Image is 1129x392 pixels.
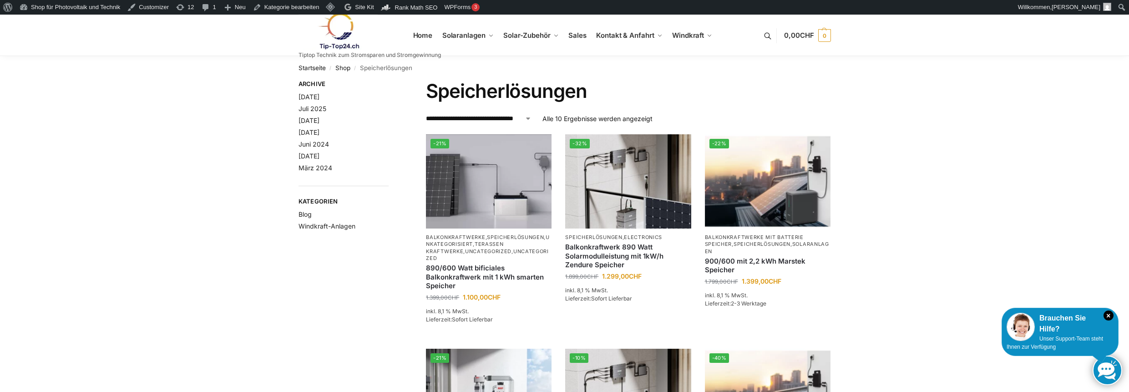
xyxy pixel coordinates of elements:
[488,293,501,301] span: CHF
[1007,313,1035,341] img: Customer service
[426,241,503,254] a: Terassen Kraftwerke
[299,13,378,50] img: Solaranlagen, Speicheranlagen und Energiesparprodukte
[565,134,691,229] a: -32%Balkonkraftwerk 890 Watt Solarmodulleistung mit 1kW/h Zendure Speicher
[602,272,642,280] bdi: 1.299,00
[299,128,319,136] a: [DATE]
[1007,313,1114,335] div: Brauchen Sie Hilfe?
[465,248,511,255] a: Uncategorized
[705,134,830,229] img: Balkonkraftwerk mit Marstek Speicher
[299,93,319,101] a: [DATE]
[426,307,552,316] p: inkl. 8,1 % MwSt.
[668,15,716,56] a: Windkraft
[769,277,781,285] span: CHF
[565,234,622,240] a: Speicherlösungen
[784,31,814,40] span: 0,00
[448,294,459,301] span: CHF
[705,300,766,307] span: Lieferzeit:
[395,4,438,11] span: Rank Math SEO
[426,134,552,229] a: -21%ASE 1000 Batteriespeicher
[442,31,486,40] span: Solaranlagen
[389,80,394,90] button: Close filters
[299,152,319,160] a: [DATE]
[592,15,666,56] a: Kontakt & Anfahrt
[596,31,654,40] span: Kontakt & Anfahrt
[299,56,831,80] nav: Breadcrumb
[565,273,598,280] bdi: 1.899,00
[426,114,532,123] select: Shop-Reihenfolge
[350,65,360,72] span: /
[355,4,374,10] span: Site Kit
[731,300,766,307] span: 2-3 Werktage
[463,293,501,301] bdi: 1.100,00
[672,31,704,40] span: Windkraft
[568,31,587,40] span: Sales
[565,15,590,56] a: Sales
[426,264,552,290] a: 890/600 Watt bificiales Balkonkraftwerk mit 1 kWh smarten Speicher
[299,105,326,112] a: Juli 2025
[426,80,830,102] h1: Speicherlösungen
[742,277,781,285] bdi: 1.399,00
[727,278,738,285] span: CHF
[426,234,550,247] a: Unkategorisiert
[426,316,493,323] span: Lieferzeit:
[500,15,562,56] a: Solar-Zubehör
[705,291,830,300] p: inkl. 8,1 % MwSt.
[818,29,831,42] span: 0
[326,65,335,72] span: /
[565,243,691,270] a: Balkonkraftwerk 890 Watt Solarmodulleistung mit 1kW/h Zendure Speicher
[426,294,459,301] bdi: 1.399,00
[705,134,830,229] a: -22%Balkonkraftwerk mit Marstek Speicher
[1052,4,1100,10] span: [PERSON_NAME]
[299,197,389,206] span: Kategorien
[426,134,552,229] img: ASE 1000 Batteriespeicher
[299,117,319,124] a: [DATE]
[1104,311,1114,321] i: Schließen
[299,210,312,218] a: Blog
[452,316,493,323] span: Sofort Lieferbar
[438,15,497,56] a: Solaranlagen
[542,114,653,123] p: Alle 10 Ergebnisse werden angezeigt
[299,64,326,71] a: Startseite
[705,234,830,255] p: , ,
[629,272,642,280] span: CHF
[587,273,598,280] span: CHF
[800,31,814,40] span: CHF
[335,64,350,71] a: Shop
[1007,336,1103,350] span: Unser Support-Team steht Ihnen zur Verfügung
[591,295,632,302] span: Sofort Lieferbar
[784,22,830,49] a: 0,00CHF 0
[426,234,552,262] p: , , , , ,
[624,234,662,240] a: Electronics
[471,3,480,11] div: 3
[565,134,691,229] img: Balkonkraftwerk 890 Watt Solarmodulleistung mit 1kW/h Zendure Speicher
[734,241,790,247] a: Speicherlösungen
[565,295,632,302] span: Lieferzeit:
[705,234,804,247] a: Balkonkraftwerke mit Batterie Speicher
[299,52,441,58] p: Tiptop Technik zum Stromsparen und Stromgewinnung
[426,234,485,240] a: Balkonkraftwerke
[784,15,830,57] nav: Cart contents
[487,234,544,240] a: Speicherlösungen
[705,257,830,275] a: 900/600 mit 2,2 kWh Marstek Speicher
[1103,3,1111,11] img: Benutzerbild von Rupert Spoddig
[426,248,549,261] a: Uncategorized
[299,80,389,89] span: Archive
[503,31,551,40] span: Solar-Zubehör
[299,222,355,230] a: Windkraft-Anlagen
[705,241,829,254] a: Solaranlagen
[565,234,691,241] p: ,
[565,286,691,295] p: inkl. 8,1 % MwSt.
[299,164,332,172] a: März 2024
[705,278,738,285] bdi: 1.799,00
[299,140,329,148] a: Juni 2024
